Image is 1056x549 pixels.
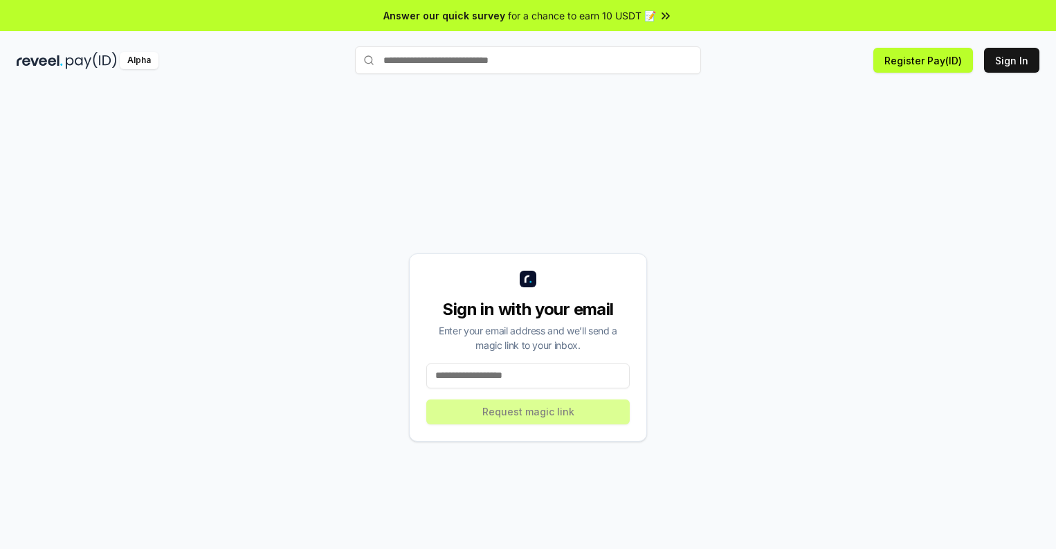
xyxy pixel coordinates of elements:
img: reveel_dark [17,52,63,69]
img: pay_id [66,52,117,69]
div: Enter your email address and we’ll send a magic link to your inbox. [426,323,630,352]
img: logo_small [520,271,536,287]
span: for a chance to earn 10 USDT 📝 [508,8,656,23]
button: Register Pay(ID) [873,48,973,73]
button: Sign In [984,48,1039,73]
div: Alpha [120,52,158,69]
span: Answer our quick survey [383,8,505,23]
div: Sign in with your email [426,298,630,321]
